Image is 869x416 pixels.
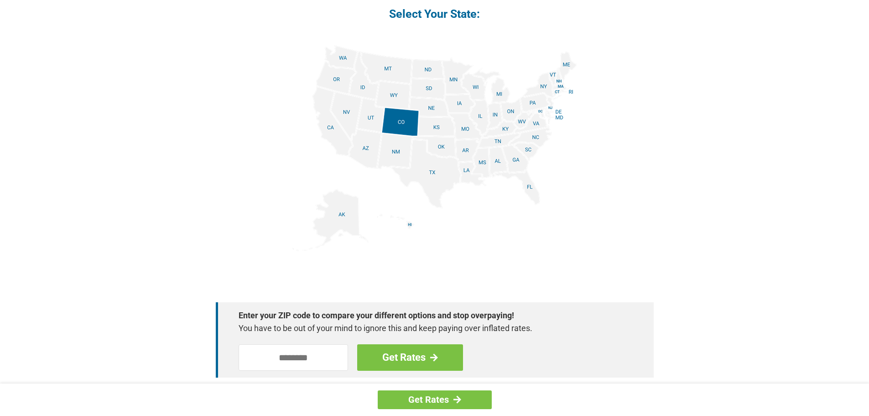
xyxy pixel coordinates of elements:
[239,322,622,335] p: You have to be out of your mind to ignore this and keep paying over inflated rates.
[378,390,492,409] a: Get Rates
[292,45,577,251] img: states
[357,344,463,371] a: Get Rates
[216,6,654,21] h4: Select Your State:
[239,309,622,322] strong: Enter your ZIP code to compare your different options and stop overpaying!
